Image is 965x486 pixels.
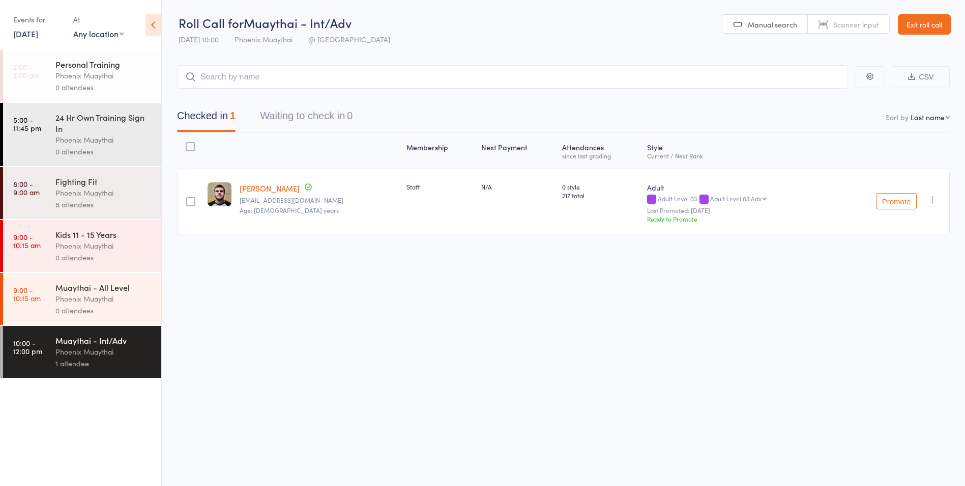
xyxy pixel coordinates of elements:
div: 24 Hr Own Training Sign In [55,112,153,134]
a: 10:00 -12:00 pmMuaythai - Int/AdvPhoenix Muaythai1 attendee [3,326,161,378]
span: Phoenix Muaythai [235,34,293,44]
div: Style [643,137,833,164]
a: 9:00 -10:15 amKids 11 - 15 YearsPhoenix Muaythai0 attendees [3,220,161,272]
button: Waiting to check in0 [260,105,353,132]
a: [DATE] [13,28,38,39]
span: 0 style [562,182,639,191]
div: Staff [406,182,473,191]
a: 8:00 -9:00 amFighting FitPhoenix Muaythai8 attendees [3,167,161,219]
time: 9:00 - 10:15 am [13,286,41,302]
button: Promote [876,193,917,209]
label: Sort by [886,112,909,122]
div: At [73,11,124,28]
span: Scanner input [833,19,879,30]
div: Phoenix Muaythai [55,240,153,252]
input: Search by name [177,65,848,89]
time: 9:00 - 10:15 am [13,233,41,249]
span: Roll Call for [179,14,244,31]
div: Adult Level 03 Adv [710,195,762,202]
div: Adult [647,182,829,193]
span: [DATE] 10:00 [179,34,219,44]
div: 1 attendee [55,358,153,369]
a: 2:00 -3:00 amPersonal TrainingPhoenix Muaythai0 attendees [3,50,161,102]
div: 0 attendees [55,305,153,316]
div: 0 attendees [55,82,153,93]
div: Phoenix Muaythai [55,346,153,358]
div: Phoenix Muaythai [55,134,153,146]
div: Atten­dances [558,137,643,164]
a: 5:00 -11:45 pm24 Hr Own Training Sign InPhoenix Muaythai0 attendees [3,103,161,166]
a: 9:00 -10:15 amMuaythai - All LevelPhoenix Muaythai0 attendees [3,273,161,325]
div: Last name [911,112,945,122]
div: Any location [73,28,124,39]
div: Phoenix Muaythai [55,187,153,199]
div: Events for [13,11,63,28]
a: Exit roll call [898,14,951,35]
small: Last Promoted: [DATE] [647,207,829,214]
a: [PERSON_NAME] [240,183,300,194]
button: Checked in1 [177,105,236,132]
div: Ready to Promote [647,214,829,223]
time: 5:00 - 11:45 pm [13,116,41,132]
div: Phoenix Muaythai [55,293,153,305]
button: CSV [892,66,950,88]
div: 0 attendees [55,146,153,157]
span: Manual search [748,19,797,30]
time: 10:00 - 12:00 pm [13,339,42,355]
div: 0 [347,110,353,121]
div: Personal Training [55,59,153,70]
img: image1722655087.png [208,182,231,206]
time: 2:00 - 3:00 am [13,63,39,79]
div: Next Payment [477,137,559,164]
small: robertmm248@gmail.com [240,197,398,204]
div: Kids 11 - 15 Years [55,229,153,240]
div: N/A [481,182,554,191]
div: 0 attendees [55,252,153,263]
div: 8 attendees [55,199,153,210]
div: Membership [402,137,477,164]
div: Phoenix Muaythai [55,70,153,82]
span: Age: [DEMOGRAPHIC_DATA] years [240,206,339,214]
time: 8:00 - 9:00 am [13,180,40,196]
div: Muaythai - All Level [55,282,153,293]
span: Muaythai - Int/Adv [244,14,352,31]
div: Adult Level 03 [647,195,829,204]
div: Current / Next Rank [647,152,829,159]
span: 217 total [562,191,639,200]
span: @ [GEOGRAPHIC_DATA] [308,34,390,44]
div: 1 [230,110,236,121]
div: Muaythai - Int/Adv [55,335,153,346]
div: since last grading [562,152,639,159]
div: Fighting Fit [55,176,153,187]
